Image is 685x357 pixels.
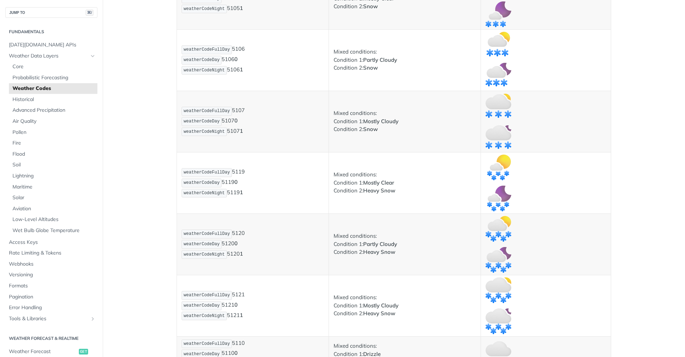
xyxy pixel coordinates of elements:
[184,191,225,196] span: weatherCodeNight
[184,352,220,357] span: weatherCodeDay
[184,57,220,62] span: weatherCodeDay
[240,5,243,11] strong: 1
[12,96,96,103] span: Historical
[9,94,97,105] a: Historical
[234,240,238,247] strong: 0
[182,290,324,321] p: 5121 5121 5121
[184,303,220,308] span: weatherCodeDay
[240,312,243,318] strong: 1
[9,282,96,290] span: Formats
[240,250,243,257] strong: 1
[486,102,511,109] span: Expand image
[184,341,230,346] span: weatherCodeFullDay
[486,194,511,201] span: Expand image
[12,85,96,92] span: Weather Codes
[486,155,511,180] img: mostly_clear_heavy_snow_day
[5,40,97,50] a: [DATE][DOMAIN_NAME] APIs
[9,239,96,246] span: Access Keys
[486,286,511,293] span: Expand image
[486,247,511,273] img: partly_cloudy_heavy_snow_night
[486,186,511,211] img: mostly_clear_heavy_snow_night
[5,281,97,291] a: Formats
[486,1,511,27] img: mostly_clear_snow_night
[363,248,395,255] strong: Heavy Snow
[12,161,96,169] span: Soil
[9,105,97,116] a: Advanced Precipitation
[9,61,97,72] a: Core
[234,178,238,185] strong: 0
[486,163,511,170] span: Expand image
[90,316,96,322] button: Show subpages for Tools & Libraries
[486,317,511,324] span: Expand image
[486,124,511,150] img: mostly_cloudy_snow_night
[12,140,96,147] span: Fire
[5,346,97,357] a: Weather Forecastget
[182,229,324,260] p: 5120 5120 5120
[12,227,96,234] span: Wet Bulb Globe Temperature
[486,256,511,262] span: Expand image
[486,225,511,231] span: Expand image
[5,292,97,302] a: Pagination
[363,126,378,132] strong: Snow
[363,302,399,309] strong: Mostly Cloudy
[9,348,77,355] span: Weather Forecast
[184,293,230,298] span: weatherCodeFullDay
[363,64,378,71] strong: Snow
[486,350,511,357] span: Expand image
[184,47,230,52] span: weatherCodeFullDay
[184,119,220,124] span: weatherCodeDay
[184,180,220,185] span: weatherCodeDay
[9,149,97,160] a: Flood
[9,192,97,203] a: Solar
[486,10,511,17] span: Expand image
[5,270,97,280] a: Versioning
[240,127,243,134] strong: 1
[184,242,220,247] span: weatherCodeDay
[9,315,88,322] span: Tools & Libraries
[184,231,230,236] span: weatherCodeFullDay
[363,179,394,186] strong: Mostly Clear
[79,349,88,355] span: get
[363,3,378,10] strong: Snow
[334,232,476,256] p: Mixed conditions: Condition 1: Condition 2:
[234,117,238,124] strong: 0
[86,10,93,16] span: ⌘/
[363,118,399,125] strong: Mostly Cloudy
[9,41,96,49] span: [DATE][DOMAIN_NAME] APIs
[182,167,324,198] p: 5119 5119 5119
[5,29,97,35] h2: Fundamentals
[334,171,476,195] p: Mixed conditions: Condition 1: Condition 2:
[9,250,96,257] span: Rate Limiting & Tokens
[12,129,96,136] span: Pollen
[9,203,97,214] a: Aviation
[234,56,238,62] strong: 0
[9,52,88,60] span: Weather Data Layers
[5,237,97,248] a: Access Keys
[5,259,97,270] a: Webhooks
[9,225,97,236] a: Wet Bulb Globe Temperature
[240,66,243,73] strong: 1
[9,127,97,138] a: Pollen
[240,189,243,196] strong: 1
[9,271,96,278] span: Versioning
[12,183,96,191] span: Maritime
[12,205,96,212] span: Aviation
[234,301,238,308] strong: 0
[363,241,397,247] strong: Partly Cloudy
[5,51,97,61] a: Weather Data LayersHide subpages for Weather Data Layers
[9,293,96,301] span: Pagination
[5,7,97,18] button: JUMP TO⌘/
[334,48,476,72] p: Mixed conditions: Condition 1: Condition 2:
[9,138,97,149] a: Fire
[486,216,511,242] img: partly_cloudy_heavy_snow_day
[486,277,511,303] img: mostly_cloudy_heavy_snow_day
[5,248,97,258] a: Rate Limiting & Tokens
[12,194,96,201] span: Solar
[486,63,511,89] img: partly_cloudy_snow_night
[363,56,397,63] strong: Partly Cloudy
[9,72,97,83] a: Probabilistic Forecasting
[486,308,511,334] img: mostly_cloudy_heavy_snow_night
[12,107,96,114] span: Advanced Precipitation
[184,313,225,318] span: weatherCodeNight
[184,68,225,73] span: weatherCodeNight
